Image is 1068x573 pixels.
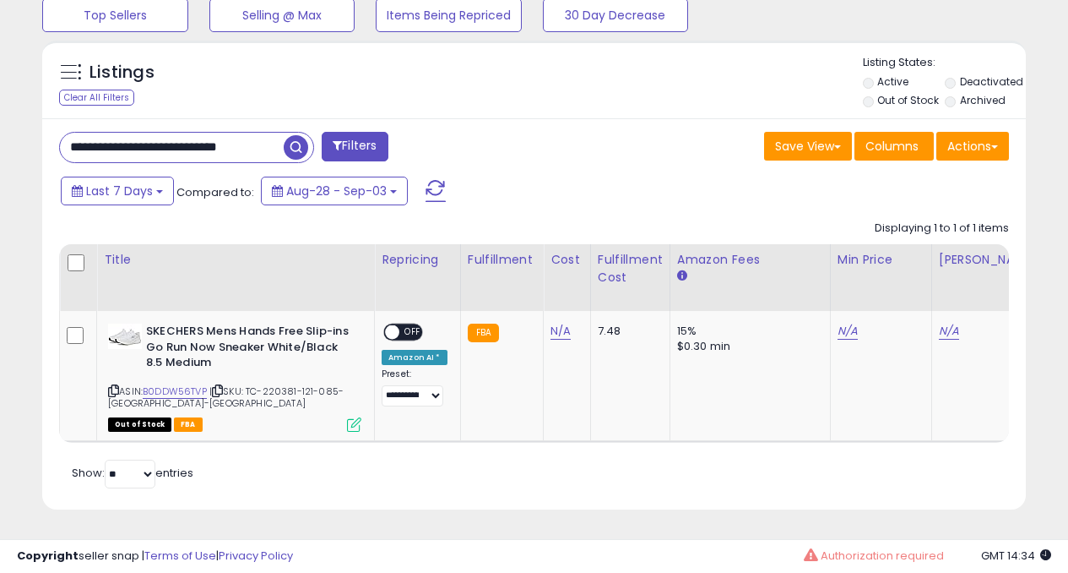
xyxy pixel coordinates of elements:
[61,177,174,205] button: Last 7 Days
[960,74,1023,89] label: Deactivated
[764,132,852,161] button: Save View
[108,324,142,349] img: 31dXwFNONIL._SL40_.jpg
[89,61,155,85] h5: Listings
[854,132,934,161] button: Columns
[598,251,663,286] div: Fulfillment Cost
[550,323,571,340] a: N/A
[59,90,134,106] div: Clear All Filters
[598,324,657,339] div: 7.48
[261,177,408,205] button: Aug-28 - Sep-03
[865,138,919,155] span: Columns
[108,417,171,432] span: All listings that are currently out of stock and unavailable for purchase on Amazon
[322,132,388,161] button: Filters
[877,93,939,107] label: Out of Stock
[981,548,1051,564] span: 2025-09-11 14:34 GMT
[146,324,351,375] b: SKECHERS Mens Hands Free Slip-ins Go Run Now Sneaker White/Black 8.5 Medium
[960,93,1006,107] label: Archived
[382,368,447,407] div: Preset:
[677,339,817,354] div: $0.30 min
[468,251,536,269] div: Fulfillment
[863,55,1026,71] p: Listing States:
[877,74,908,89] label: Active
[219,548,293,564] a: Privacy Policy
[838,251,924,269] div: Min Price
[468,324,499,342] small: FBA
[286,183,387,199] span: Aug-28 - Sep-03
[399,325,426,340] span: OFF
[936,132,1009,161] button: Actions
[86,183,153,199] span: Last 7 Days
[174,417,203,432] span: FBA
[108,385,344,410] span: | SKU: TC-220381-121-085-[GEOGRAPHIC_DATA]-[GEOGRAPHIC_DATA]
[382,350,447,365] div: Amazon AI *
[838,323,858,340] a: N/A
[143,385,207,399] a: B0DDW56TVP
[382,251,453,269] div: Repricing
[176,184,254,200] span: Compared to:
[17,548,79,564] strong: Copyright
[72,465,193,481] span: Show: entries
[677,269,687,284] small: Amazon Fees.
[104,251,367,269] div: Title
[939,323,959,340] a: N/A
[939,251,1039,269] div: [PERSON_NAME]
[144,548,216,564] a: Terms of Use
[17,548,293,565] div: seller snap | |
[108,324,361,430] div: ASIN:
[677,251,823,269] div: Amazon Fees
[677,324,817,339] div: 15%
[550,251,583,269] div: Cost
[875,221,1009,237] div: Displaying 1 to 1 of 1 items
